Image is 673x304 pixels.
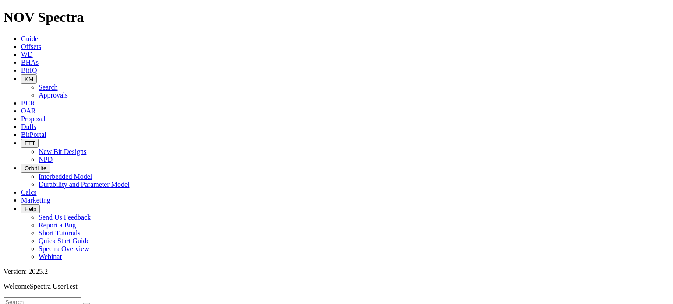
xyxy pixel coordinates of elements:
a: OAR [21,107,36,115]
a: Search [39,84,58,91]
button: Help [21,204,40,213]
span: KM [25,76,33,82]
a: BCR [21,99,35,107]
a: Marketing [21,196,50,204]
a: BHAs [21,59,39,66]
a: WD [21,51,33,58]
a: Short Tutorials [39,229,81,237]
a: Interbedded Model [39,173,92,180]
span: OrbitLite [25,165,46,171]
a: Dulls [21,123,36,130]
span: Help [25,206,36,212]
a: Calcs [21,189,37,196]
span: Spectra UserTest [30,283,78,290]
a: New Bit Designs [39,148,86,155]
button: FTT [21,139,39,148]
a: NPD [39,156,53,163]
a: BitIQ [21,66,37,74]
button: OrbitLite [21,164,50,173]
a: Quick Start Guide [39,237,89,245]
a: Durability and Parameter Model [39,181,130,188]
a: Approvals [39,91,68,99]
a: Report a Bug [39,221,76,229]
a: Guide [21,35,38,42]
a: Send Us Feedback [39,213,91,221]
button: KM [21,74,37,84]
p: Welcome [4,283,669,290]
span: FTT [25,140,35,147]
a: Spectra Overview [39,245,89,252]
a: Webinar [39,253,62,260]
a: Offsets [21,43,41,50]
h1: NOV Spectra [4,9,669,25]
div: Version: 2025.2 [4,268,669,276]
a: BitPortal [21,131,46,138]
a: Proposal [21,115,46,122]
